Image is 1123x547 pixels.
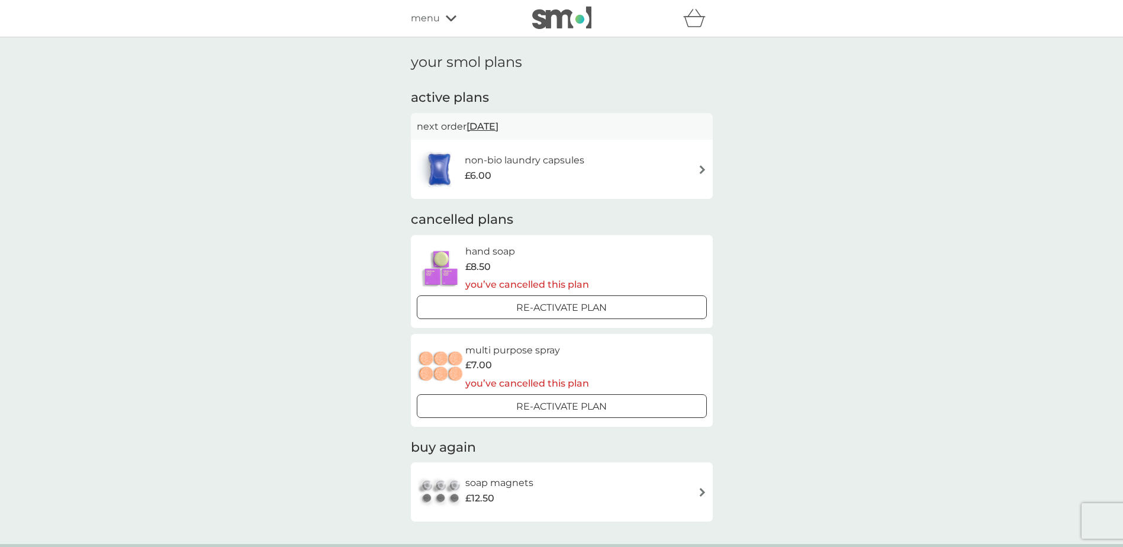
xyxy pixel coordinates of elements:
[411,439,713,457] h2: buy again
[465,244,589,259] h6: hand soap
[683,7,713,30] div: basket
[411,89,713,107] h2: active plans
[417,149,462,190] img: non-bio laundry capsules
[411,211,713,229] h2: cancelled plans
[417,119,707,134] p: next order
[411,11,440,26] span: menu
[698,488,707,497] img: arrow right
[465,491,494,506] span: £12.50
[417,394,707,418] button: Re-activate Plan
[465,376,589,391] p: you’ve cancelled this plan
[465,475,533,491] h6: soap magnets
[466,115,498,138] span: [DATE]
[465,259,491,275] span: £8.50
[516,300,607,316] p: Re-activate Plan
[465,168,491,184] span: £6.00
[516,399,607,414] p: Re-activate Plan
[417,471,465,513] img: soap magnets
[465,343,589,358] h6: multi purpose spray
[532,7,591,29] img: smol
[698,165,707,174] img: arrow right
[417,247,465,289] img: hand soap
[417,346,465,388] img: multi purpose spray
[465,153,584,168] h6: non-bio laundry capsules
[417,295,707,319] button: Re-activate Plan
[465,358,492,373] span: £7.00
[465,277,589,292] p: you’ve cancelled this plan
[411,54,713,71] h1: your smol plans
